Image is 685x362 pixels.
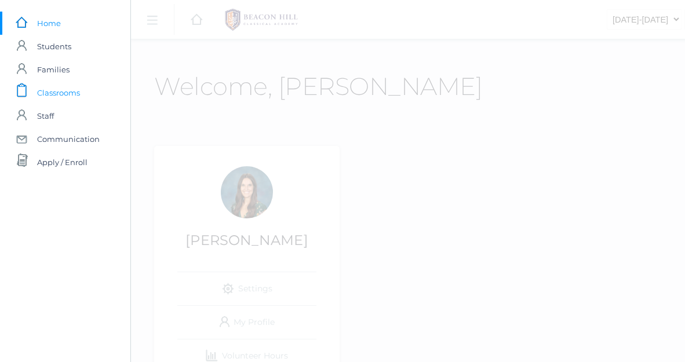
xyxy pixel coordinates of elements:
[37,12,61,35] span: Home
[37,58,70,81] span: Families
[37,127,100,151] span: Communication
[37,35,71,58] span: Students
[37,81,80,104] span: Classrooms
[37,151,88,174] span: Apply / Enroll
[37,104,54,127] span: Staff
